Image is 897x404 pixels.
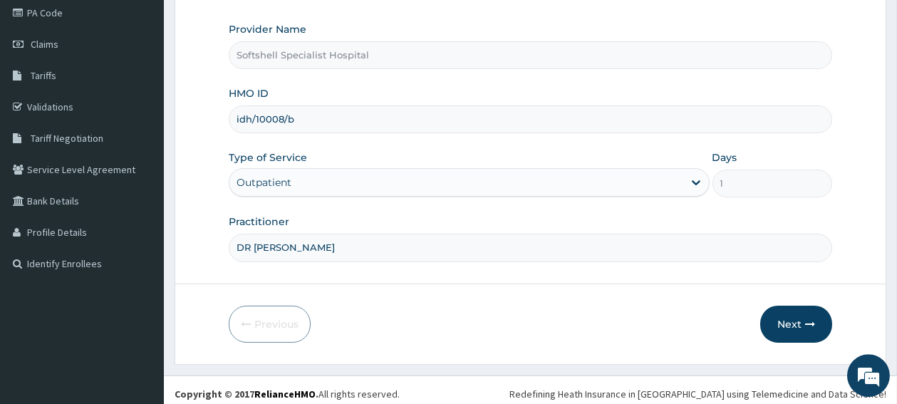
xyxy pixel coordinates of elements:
div: Redefining Heath Insurance in [GEOGRAPHIC_DATA] using Telemedicine and Data Science! [509,387,886,401]
input: Enter Name [229,234,832,261]
label: Type of Service [229,150,307,165]
label: Provider Name [229,22,306,36]
button: Previous [229,306,311,343]
textarea: Type your message and hit 'Enter' [7,260,271,310]
label: Days [712,150,737,165]
a: RelianceHMO [254,388,316,400]
span: Tariffs [31,69,56,82]
span: Tariff Negotiation [31,132,103,145]
input: Enter HMO ID [229,105,832,133]
button: Next [760,306,832,343]
img: d_794563401_company_1708531726252_794563401 [26,71,58,107]
div: Outpatient [237,175,291,190]
label: HMO ID [229,86,269,100]
div: Chat with us now [74,80,239,98]
strong: Copyright © 2017 . [175,388,318,400]
div: Minimize live chat window [234,7,268,41]
label: Practitioner [229,214,289,229]
span: Claims [31,38,58,51]
span: We're online! [83,115,197,259]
